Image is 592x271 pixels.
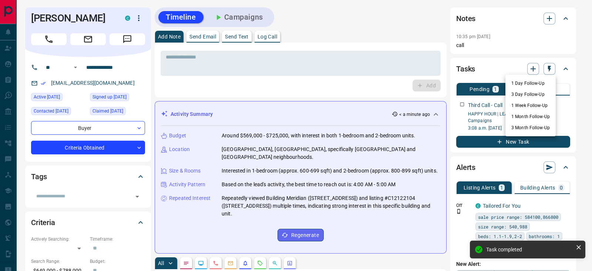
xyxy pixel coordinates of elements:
[505,78,556,89] li: 1 Day Follow-Up
[505,100,556,111] li: 1 Week Follow-Up
[505,89,556,100] li: 3 Day Follow-Up
[505,111,556,122] li: 1 Month Follow-Up
[505,122,556,133] li: 3 Month Follow-Up
[486,247,573,252] div: Task completed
